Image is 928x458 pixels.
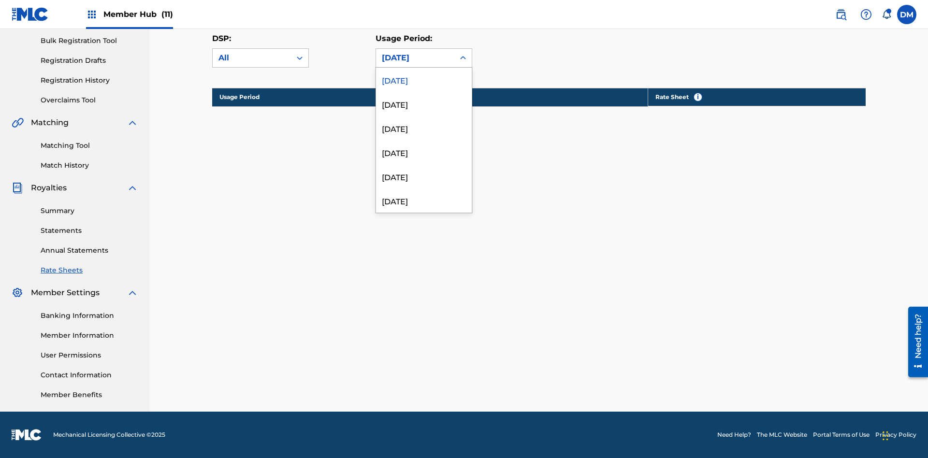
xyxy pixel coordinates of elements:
[41,390,138,400] a: Member Benefits
[31,287,100,299] span: Member Settings
[376,140,472,164] div: [DATE]
[376,68,472,92] div: [DATE]
[376,116,472,140] div: [DATE]
[41,141,138,151] a: Matching Tool
[897,5,916,24] div: User Menu
[882,10,891,19] div: Notifications
[41,350,138,360] a: User Permissions
[376,34,432,43] label: Usage Period:
[161,10,173,19] span: (11)
[831,5,851,24] a: Public Search
[41,206,138,216] a: Summary
[41,95,138,105] a: Overclaims Tool
[12,287,23,299] img: Member Settings
[875,430,916,439] a: Privacy Policy
[41,330,138,341] a: Member Information
[901,303,928,382] iframe: Resource Center
[53,430,165,439] span: Mechanical Licensing Collective © 2025
[376,92,472,116] div: [DATE]
[41,265,138,275] a: Rate Sheets
[41,245,138,256] a: Annual Statements
[883,421,888,450] div: Drag
[382,52,449,64] div: [DATE]
[41,226,138,236] a: Statements
[856,5,876,24] div: Help
[717,430,751,439] a: Need Help?
[648,88,866,106] th: Rate Sheet
[212,88,430,106] th: Usage Period
[430,88,648,106] th: DSP
[31,182,67,194] span: Royalties
[835,9,847,20] img: search
[376,164,472,188] div: [DATE]
[12,117,24,129] img: Matching
[41,311,138,321] a: Banking Information
[880,412,928,458] iframe: Chat Widget
[127,287,138,299] img: expand
[127,117,138,129] img: expand
[41,75,138,86] a: Registration History
[12,182,23,194] img: Royalties
[41,160,138,171] a: Match History
[212,34,231,43] label: DSP:
[376,188,472,213] div: [DATE]
[127,182,138,194] img: expand
[41,36,138,46] a: Bulk Registration Tool
[218,52,285,64] div: All
[86,9,98,20] img: Top Rightsholders
[31,117,69,129] span: Matching
[12,429,42,441] img: logo
[860,9,872,20] img: help
[813,430,870,439] a: Portal Terms of Use
[41,370,138,380] a: Contact Information
[41,56,138,66] a: Registration Drafts
[103,9,173,20] span: Member Hub
[694,93,702,101] span: i
[12,7,49,21] img: MLC Logo
[757,430,807,439] a: The MLC Website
